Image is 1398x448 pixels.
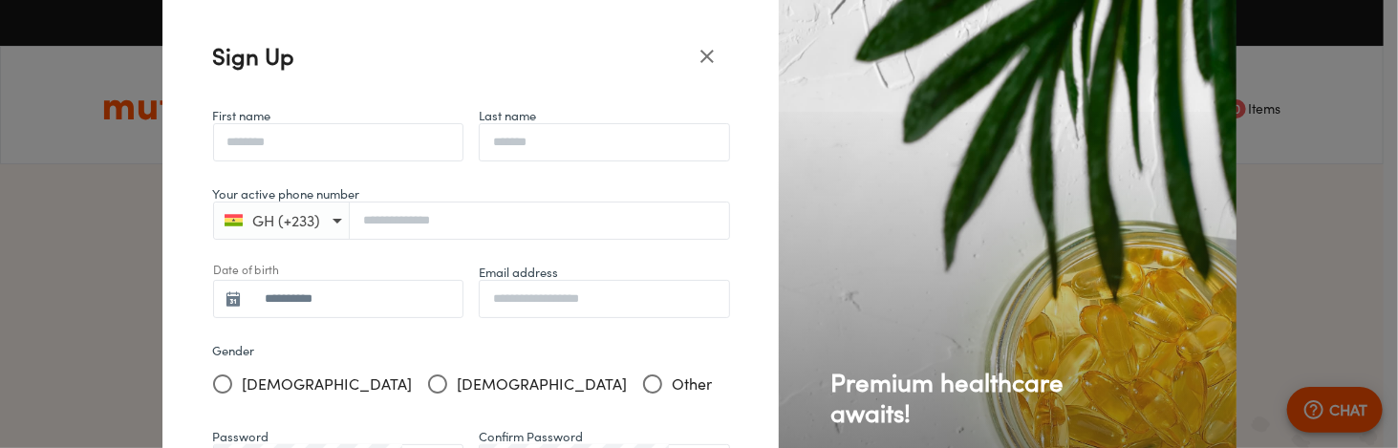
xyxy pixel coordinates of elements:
[479,427,583,446] label: Confirm Password
[458,373,628,395] span: [DEMOGRAPHIC_DATA]
[214,280,252,318] button: change date
[213,184,360,203] label: Your active phone number
[831,367,1098,428] p: Premium healthcare awaits!
[213,341,730,360] label: Gender
[213,427,269,446] label: Password
[226,291,241,307] img: Calender
[213,265,279,276] label: Date of birth
[684,33,730,79] button: close
[213,106,271,125] label: First name
[479,106,536,125] label: Last name
[673,373,713,395] span: Other
[213,39,684,74] p: Sign Up
[243,373,413,395] span: [DEMOGRAPHIC_DATA]
[479,263,558,282] label: Email address
[213,364,730,404] div: gender
[217,207,342,234] button: GH (+233)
